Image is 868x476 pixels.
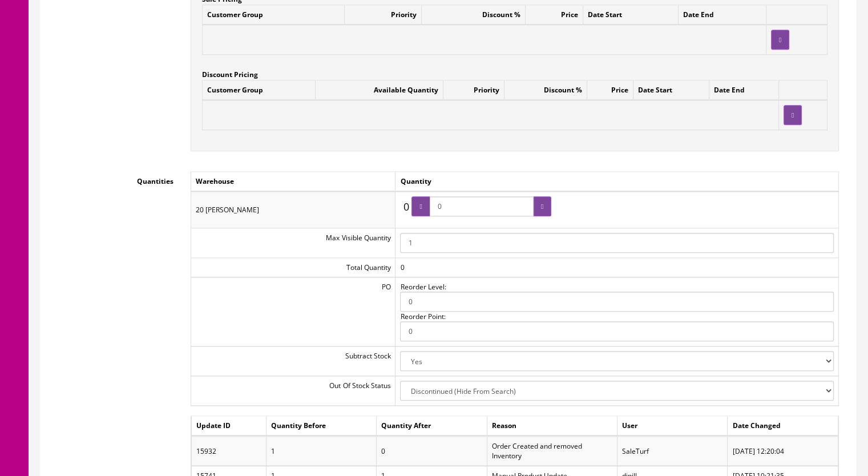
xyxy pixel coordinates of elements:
td: Date Start [583,5,679,25]
td: Price [587,80,633,100]
td: Reason [487,416,617,435]
span: 0 [400,197,411,217]
td: Quantity After [377,416,487,435]
td: Quantity [395,172,839,192]
td: Available Quantity [316,80,443,100]
td: Date End [709,80,778,100]
td: Order Created and removed Inventory [487,437,617,466]
td: Discount % [421,5,525,25]
font: This item is already packaged and ready for shipment so this will ship quick. [166,126,482,138]
td: Date Start [633,80,709,100]
span: Max Visible Quantity [326,233,390,243]
td: Warehouse [191,172,395,192]
td: Discount % [504,80,587,100]
td: Customer Group [203,80,316,100]
td: Priority [443,80,504,100]
td: Total Quantity [191,257,395,277]
label: Quantities [49,171,182,187]
td: Priority [345,5,421,25]
td: Quantity Before [266,416,377,435]
td: 20 [PERSON_NAME] [191,191,395,228]
td: 0 [395,257,839,277]
td: Date End [679,5,766,25]
td: Price [525,5,583,25]
td: Date Changed [728,416,838,435]
td: Update ID [192,416,266,435]
td: Subtract Stock [191,346,395,376]
label: Discount Pricing [202,64,258,80]
strong: [PERSON_NAME] MDY-Standard Cymbal Mount (Black) [91,15,554,36]
font: You are looking at a [PERSON_NAME] MDY-Standard cymbal arm. This is the latest [PERSON_NAME] cymb... [18,70,629,114]
td: 1 [266,437,377,466]
td: User [617,416,728,435]
td: Customer Group [203,5,345,25]
td: 0 [377,437,487,466]
span: Out Of Stock Status [329,381,390,390]
td: 15932 [192,437,266,466]
td: SaleTurf [617,437,728,466]
td: [DATE] 12:20:04 [728,437,838,466]
td: PO [191,277,395,346]
td: Reorder Level: Reorder Point: [395,277,839,346]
